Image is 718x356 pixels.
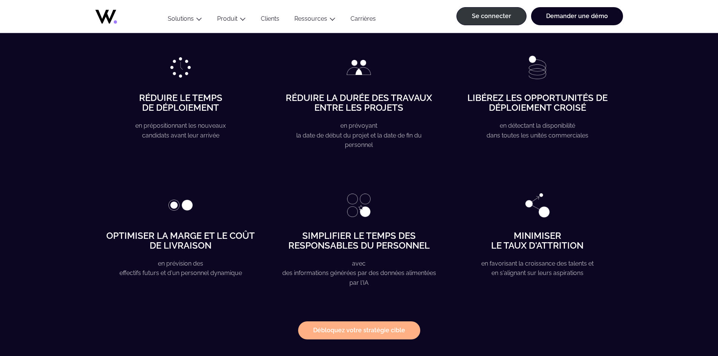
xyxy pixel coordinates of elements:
[261,15,279,22] font: Clients
[500,122,575,129] font: en détectant la disponibilité
[294,15,327,22] a: Ressources
[158,260,203,267] font: en prévision des
[119,269,242,277] font: effectifs futurs et d'un personnel dynamique
[168,15,194,22] font: Solutions
[481,260,594,267] font: en favorisant la croissance des talents et
[491,240,583,251] font: le taux d'attrition
[286,92,432,113] font: Réduire la durée des travaux entre les projets
[217,15,237,22] a: Produit
[253,15,287,25] a: Clients
[210,15,253,25] button: Produit
[106,230,255,251] font: Optimiser la marge et le coût de livraison
[472,12,511,20] font: Se connecter
[139,92,222,103] font: Réduire le temps
[142,102,219,113] font: de déploiement
[351,15,376,22] font: Carrières
[296,132,422,148] font: la date de début du projet et la date de fin du personnel
[343,15,383,25] a: Carrières
[456,7,527,25] a: Se connecter
[491,269,583,277] font: en s'alignant sur leurs aspirations
[282,269,436,286] font: des informations générées par des données alimentées par l'IA
[160,15,210,25] button: Solutions
[467,92,608,113] font: Libérez les opportunités de déploiement croisé
[298,321,420,339] a: Débloquez votre stratégie cible
[514,230,561,241] font: Minimiser
[288,230,430,251] font: Simplifier le temps des responsables du personnel
[135,122,226,129] font: en prépositionnant les nouveaux
[531,7,623,25] a: Demander une démo
[313,327,405,334] font: Débloquez votre stratégie cible
[352,260,366,267] font: avec
[487,132,588,139] font: dans toutes les unités commerciales
[287,15,343,25] button: Ressources
[668,306,707,345] iframe: Chatbot
[340,122,377,129] font: en prévoyant
[142,132,219,139] font: candidats avant leur arrivée
[546,12,608,20] font: Demander une démo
